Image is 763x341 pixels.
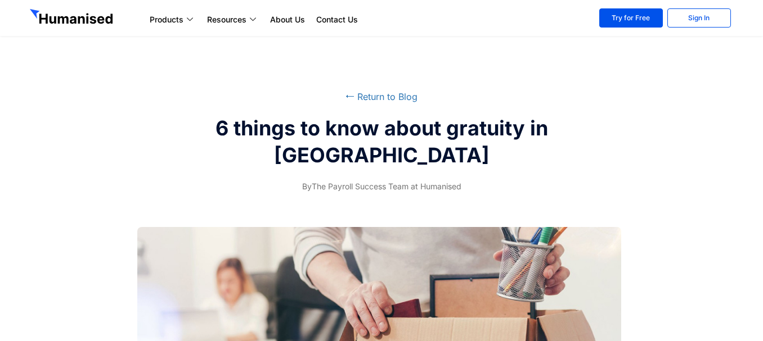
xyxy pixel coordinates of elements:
a: ⭠ Return to Blog [345,91,418,102]
a: About Us [264,13,311,26]
h2: 6 things to know about gratuity in [GEOGRAPHIC_DATA] [170,115,593,169]
a: Sign In [667,8,731,28]
span: By [302,181,312,191]
a: Resources [201,13,264,26]
img: GetHumanised Logo [30,9,115,27]
a: Try for Free [599,8,663,28]
a: Contact Us [311,13,363,26]
a: Products [144,13,201,26]
span: The Payroll Success Team at Humanised [302,180,461,193]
